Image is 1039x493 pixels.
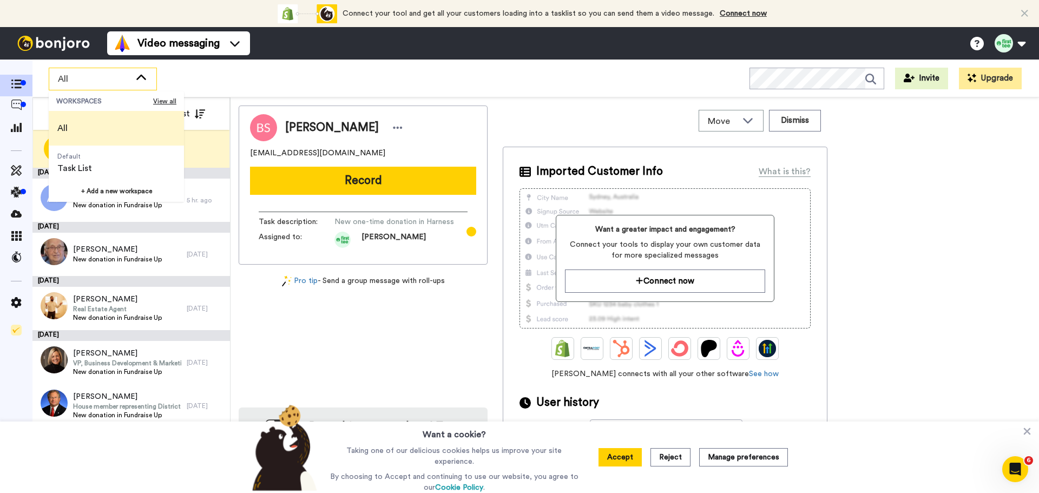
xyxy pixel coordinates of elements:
[58,73,130,86] span: All
[73,244,162,255] span: [PERSON_NAME]
[565,224,765,235] span: Want a greater impact and engagement?
[41,184,68,211] img: af.png
[642,340,659,357] img: ActiveCampaign
[700,340,718,357] img: Patreon
[720,10,767,17] a: Connect now
[671,340,688,357] img: ConvertKit
[583,340,601,357] img: Ontraport
[708,115,737,128] span: Move
[729,340,747,357] img: Drip
[613,340,630,357] img: Hubspot
[699,448,788,466] button: Manage preferences
[334,216,454,227] span: New one-time donation in Harness
[565,239,765,261] span: Connect your tools to display your own customer data for more specialized messages
[1002,456,1028,482] iframe: Intercom live chat
[73,255,162,264] span: New donation in Fundraise Up
[1024,456,1033,465] span: 6
[73,411,181,419] span: New donation in Fundraise Up
[536,395,599,411] span: User history
[239,275,488,287] div: - Send a group message with roll-ups
[137,36,220,51] span: Video messaging
[187,402,225,410] div: [DATE]
[32,222,230,233] div: [DATE]
[56,97,153,106] span: WORKSPACES
[250,114,277,141] img: Image of Barbara S. Gordon
[282,275,292,287] img: magic-wand.svg
[895,68,948,89] button: Invite
[250,148,385,159] span: [EMAIL_ADDRESS][DOMAIN_NAME]
[41,238,68,265] img: a65fc0ce-96ce-40bc-9719-e58175f5ff18.jpg
[41,346,68,373] img: 0916995e-335e-433e-af21-88651f0fd31b.jpg
[554,340,571,357] img: Shopify
[590,419,742,458] a: By[PERSON_NAME][DATE]
[959,68,1022,89] button: Upgrade
[57,152,92,161] span: Default
[73,294,162,305] span: [PERSON_NAME]
[114,35,131,52] img: vm-color.svg
[599,448,642,466] button: Accept
[361,232,426,248] span: [PERSON_NAME]
[259,216,334,227] span: Task description :
[278,4,337,23] div: animation
[73,367,181,376] span: New donation in Fundraise Up
[41,292,68,319] img: 1c8ebeb6-3cec-4aa1-a838-22a95b6dce83.jpg
[187,250,225,259] div: [DATE]
[153,97,176,106] span: View all
[466,227,476,236] div: Tooltip anchor
[11,325,22,336] img: Checklist.svg
[423,422,486,441] h3: Want a cookie?
[250,167,476,195] button: Record
[41,390,68,417] img: 359cdd55-38bf-4707-acee-9e756237d92a.jpg
[759,340,776,357] img: GoHighLevel
[242,404,323,491] img: bear-with-cookie.png
[327,445,581,467] p: Taking one of our delicious cookies helps us improve your site experience.
[73,305,162,313] span: Real Estate Agent
[285,120,379,136] span: [PERSON_NAME]
[57,122,68,135] span: All
[57,162,92,175] span: Task List
[73,348,181,359] span: [PERSON_NAME]
[769,110,821,132] button: Dismiss
[435,484,483,491] a: Cookie Policy
[759,165,811,178] div: What is this?
[187,304,225,313] div: [DATE]
[650,448,691,466] button: Reject
[49,180,184,202] button: + Add a new workspace
[187,196,225,205] div: 5 hr. ago
[519,369,811,379] span: [PERSON_NAME] connects with all your other software
[32,330,230,341] div: [DATE]
[282,275,318,287] a: Pro tip
[334,232,351,248] img: 230cb833-5150-4b7c-9167-54dc6de9ce5c-1652393135.jpg
[343,10,714,17] span: Connect your tool and get all your customers loading into a tasklist so you can send them a video...
[13,36,94,51] img: bj-logo-header-white.svg
[73,402,181,411] span: House member representing District 83
[536,163,663,180] span: Imported Customer Info
[73,313,162,322] span: New donation in Fundraise Up
[749,370,779,378] a: See how
[32,168,230,179] div: [DATE]
[73,391,181,402] span: [PERSON_NAME]
[304,418,477,449] h4: Record from your phone! Try our app [DATE]
[73,201,162,209] span: New donation in Fundraise Up
[187,358,225,367] div: [DATE]
[73,359,181,367] span: VP, Business Development & Marketing
[32,276,230,287] div: [DATE]
[327,471,581,493] p: By choosing to Accept and continuing to use our website, you agree to our .
[259,232,334,248] span: Assigned to:
[565,269,765,293] button: Connect now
